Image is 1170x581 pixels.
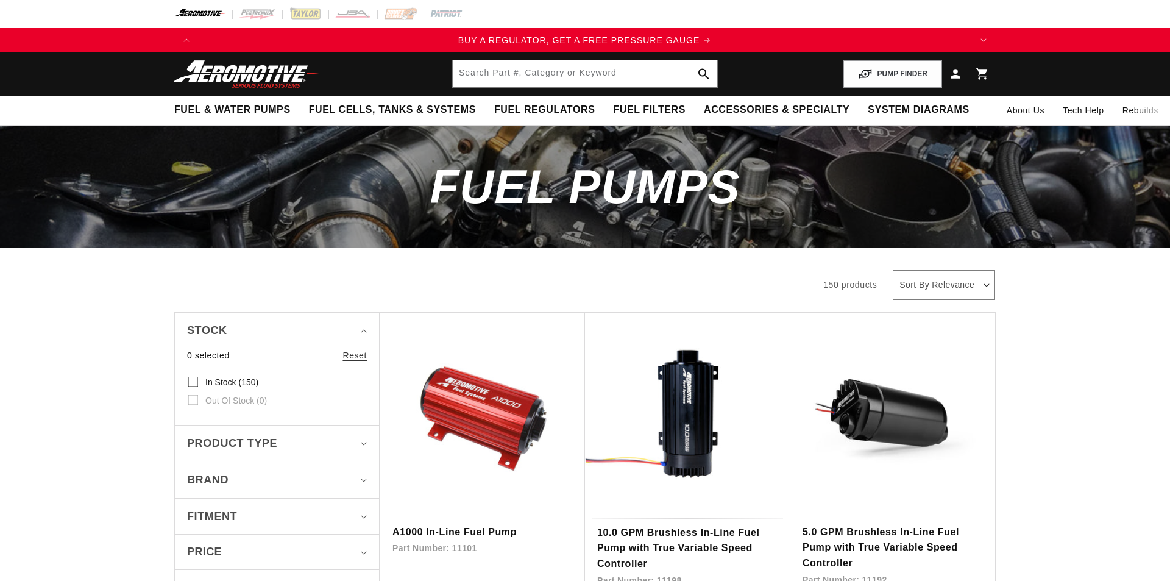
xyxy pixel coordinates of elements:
[613,104,686,116] span: Fuel Filters
[597,525,778,572] a: 10.0 GPM Brushless In-Line Fuel Pump with True Variable Speed Controller
[205,377,258,388] span: In stock (150)
[1063,104,1104,117] span: Tech Help
[823,280,877,290] span: 150 products
[430,160,740,213] span: Fuel Pumps
[170,60,322,88] img: Aeromotive
[187,544,222,560] span: Price
[695,96,859,124] summary: Accessories & Specialty
[205,395,267,406] span: Out of stock (0)
[144,28,1026,52] slideshow-component: Translation missing: en.sections.announcements.announcement_bar
[174,28,199,52] button: Translation missing: en.sections.announcements.previous_announcement
[868,104,969,116] span: System Diagrams
[494,104,595,116] span: Fuel Regulators
[187,435,277,452] span: Product type
[187,499,367,535] summary: Fitment (0 selected)
[1007,105,1044,115] span: About Us
[690,60,717,87] button: search button
[704,104,849,116] span: Accessories & Specialty
[1054,96,1113,125] summary: Tech Help
[187,349,230,362] span: 0 selected
[1113,96,1168,125] summary: Rebuilds
[165,96,300,124] summary: Fuel & Water Pumps
[187,313,367,349] summary: Stock (0 selected)
[392,524,573,540] a: A1000 In-Line Fuel Pump
[604,96,695,124] summary: Fuel Filters
[342,349,367,362] a: Reset
[843,60,942,88] button: PUMP FINDER
[453,60,717,87] input: Search by Part Number, Category or Keyword
[300,96,485,124] summary: Fuel Cells, Tanks & Systems
[998,96,1054,125] a: About Us
[458,35,700,45] span: BUY A REGULATOR, GET A FREE PRESSURE GAUGE
[309,104,476,116] span: Fuel Cells, Tanks & Systems
[1122,104,1158,117] span: Rebuilds
[199,34,971,47] a: BUY A REGULATOR, GET A FREE PRESSURE GAUGE
[187,462,367,498] summary: Brand (0 selected)
[485,96,604,124] summary: Fuel Regulators
[859,96,978,124] summary: System Diagrams
[187,471,229,489] span: Brand
[174,104,291,116] span: Fuel & Water Pumps
[803,524,983,571] a: 5.0 GPM Brushless In-Line Fuel Pump with True Variable Speed Controller
[187,535,367,569] summary: Price
[187,322,227,340] span: Stock
[971,28,996,52] button: Translation missing: en.sections.announcements.next_announcement
[199,34,971,47] div: Announcement
[199,34,971,47] div: 1 of 4
[187,508,237,526] span: Fitment
[187,426,367,462] summary: Product type (0 selected)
